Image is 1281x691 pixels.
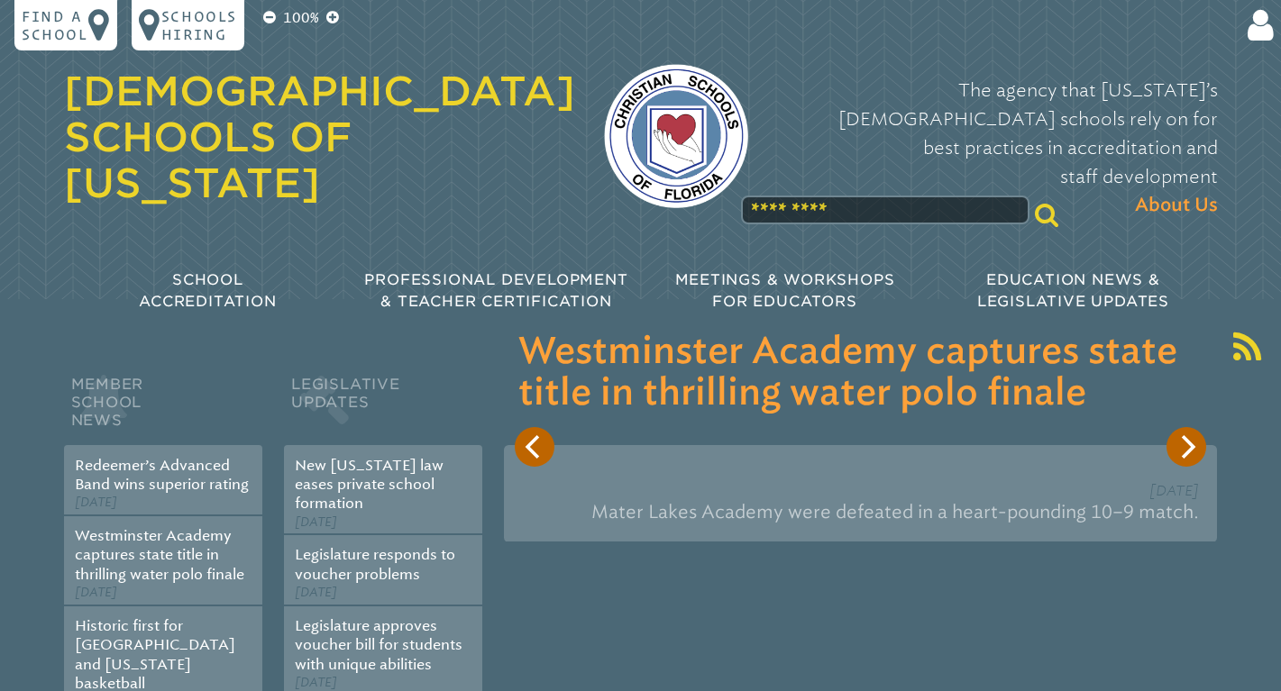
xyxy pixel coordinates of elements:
span: Professional Development & Teacher Certification [364,271,627,310]
span: Education News & Legislative Updates [977,271,1169,310]
span: [DATE] [295,514,337,530]
span: About Us [1135,191,1218,220]
img: csf-logo-web-colors.png [604,64,748,208]
p: Find a school [22,7,88,43]
p: The agency that [US_STATE]’s [DEMOGRAPHIC_DATA] schools rely on for best practices in accreditati... [777,76,1218,220]
p: 100% [279,7,323,29]
a: Legislature approves voucher bill for students with unique abilities [295,617,462,673]
p: Schools Hiring [161,7,237,43]
a: New [US_STATE] law eases private school formation [295,457,444,513]
span: [DATE] [1149,482,1199,499]
span: [DATE] [75,585,117,600]
span: [DATE] [295,585,337,600]
span: School Accreditation [139,271,276,310]
span: Meetings & Workshops for Educators [675,271,895,310]
h2: Member School News [64,371,262,445]
a: Redeemer’s Advanced Band wins superior rating [75,457,249,493]
span: [DATE] [75,495,117,510]
button: Previous [515,427,554,467]
a: Westminster Academy captures state title in thrilling water polo finale [75,527,244,583]
a: [DEMOGRAPHIC_DATA] Schools of [US_STATE] [64,68,575,206]
p: Mater Lakes Academy were defeated in a heart-pounding 10–9 match. [522,493,1199,532]
a: Legislature responds to voucher problems [295,546,455,582]
h3: Westminster Academy captures state title in thrilling water polo finale [518,332,1203,414]
span: [DATE] [295,675,337,690]
button: Next [1167,427,1206,467]
h2: Legislative Updates [284,371,482,445]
